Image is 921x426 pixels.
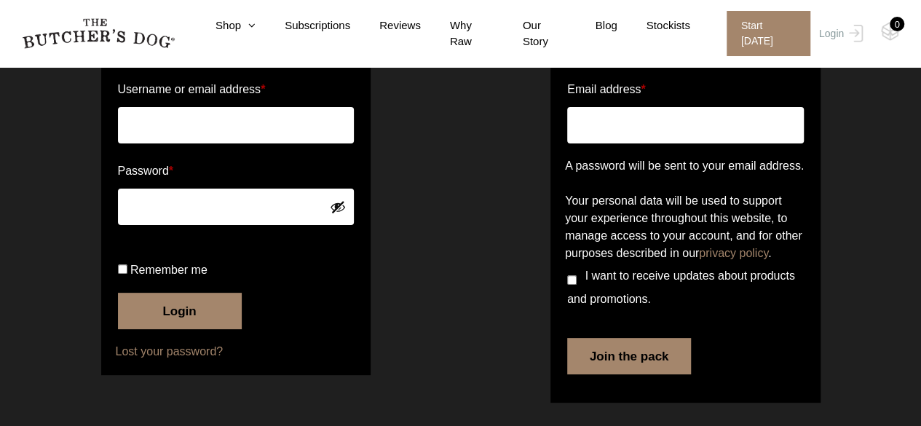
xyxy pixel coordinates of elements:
[256,17,350,34] a: Subscriptions
[130,264,207,276] span: Remember me
[567,338,691,374] button: Join the pack
[712,11,815,56] a: Start [DATE]
[565,157,806,175] p: A password will be sent to your email address.
[567,275,577,285] input: I want to receive updates about products and promotions.
[617,17,690,34] a: Stockists
[118,159,355,183] label: Password
[567,78,646,101] label: Email address
[186,17,256,34] a: Shop
[727,11,810,56] span: Start [DATE]
[566,17,617,34] a: Blog
[116,343,357,360] a: Lost your password?
[350,17,421,34] a: Reviews
[565,192,806,262] p: Your personal data will be used to support your experience throughout this website, to manage acc...
[567,269,795,305] span: I want to receive updates about products and promotions.
[881,22,899,41] img: TBD_Cart-Empty.png
[890,17,904,31] div: 0
[118,293,242,329] button: Login
[330,199,346,215] button: Show password
[494,17,566,50] a: Our Story
[699,247,768,259] a: privacy policy
[118,264,127,274] input: Remember me
[421,17,494,50] a: Why Raw
[815,11,863,56] a: Login
[118,78,355,101] label: Username or email address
